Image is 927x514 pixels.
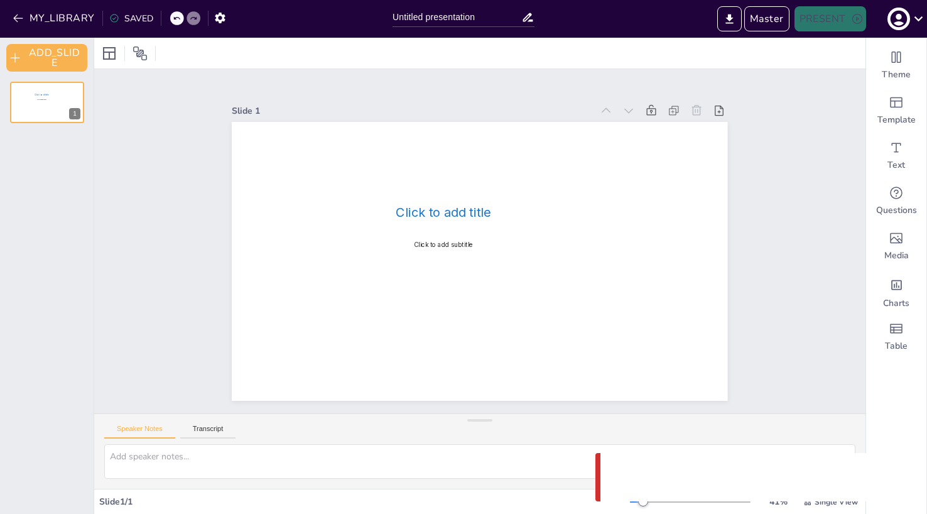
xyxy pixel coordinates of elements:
span: Template [877,114,916,126]
button: MY_LIBRARY [9,8,100,28]
div: Change the overall theme [866,43,926,88]
span: Media [884,249,909,262]
span: Click to add title [35,94,49,97]
span: Text [887,159,905,172]
div: 1 [10,82,84,123]
div: Add a table [866,314,926,359]
span: Click to add subtitle [37,99,46,101]
div: Add images, graphics, shapes or video [866,224,926,269]
span: Charts [883,297,909,310]
button: Speaker Notes [104,425,175,439]
button: PRESENT [794,6,866,31]
span: Theme [882,68,911,81]
span: Click to add subtitle [415,241,474,248]
div: Add charts and graphs [866,269,926,314]
div: 1 [69,108,80,119]
button: ADD_SLIDE [6,44,87,72]
span: Table [885,340,908,353]
div: Layout [99,43,119,63]
p: Something went wrong with the request. (CORS) [636,470,877,485]
div: Add ready made slides [866,88,926,133]
div: Slide 1 / 1 [99,496,630,508]
div: SAVED [109,13,153,25]
button: Transcript [180,425,236,439]
span: Questions [876,204,917,217]
button: Enter Master Mode [744,6,789,31]
div: Get real-time input from your audience [866,178,926,224]
div: Add text boxes [866,133,926,178]
button: EXPORT_TO_POWERPOINT [717,6,742,31]
div: Slide 1 [232,105,592,117]
span: Click to add title [396,205,491,220]
span: Position [133,46,148,61]
input: INSERT_TITLE [393,8,521,26]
